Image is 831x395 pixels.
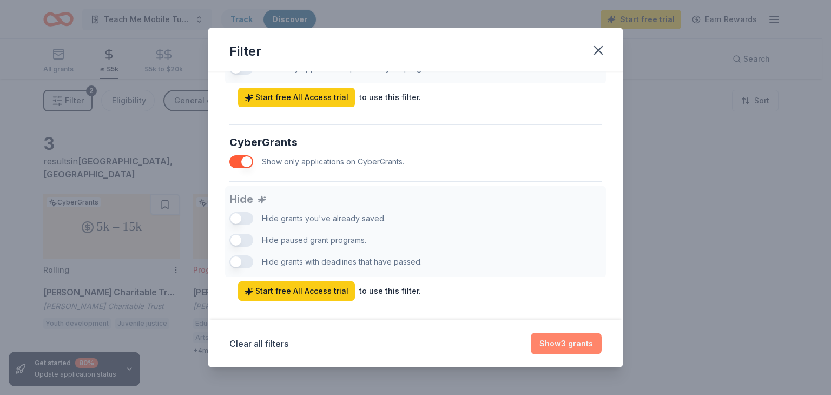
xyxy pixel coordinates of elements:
a: Start free All Access trial [238,281,355,301]
button: Show3 grants [531,333,602,354]
span: Start free All Access trial [245,285,348,298]
div: CyberGrants [229,134,602,151]
span: Start free All Access trial [245,91,348,104]
div: Filter [229,43,261,60]
div: to use this filter. [359,91,421,104]
a: Start free All Access trial [238,88,355,107]
span: Show only applications on CyberGrants. [262,157,404,166]
button: Clear all filters [229,337,288,350]
div: to use this filter. [359,285,421,298]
